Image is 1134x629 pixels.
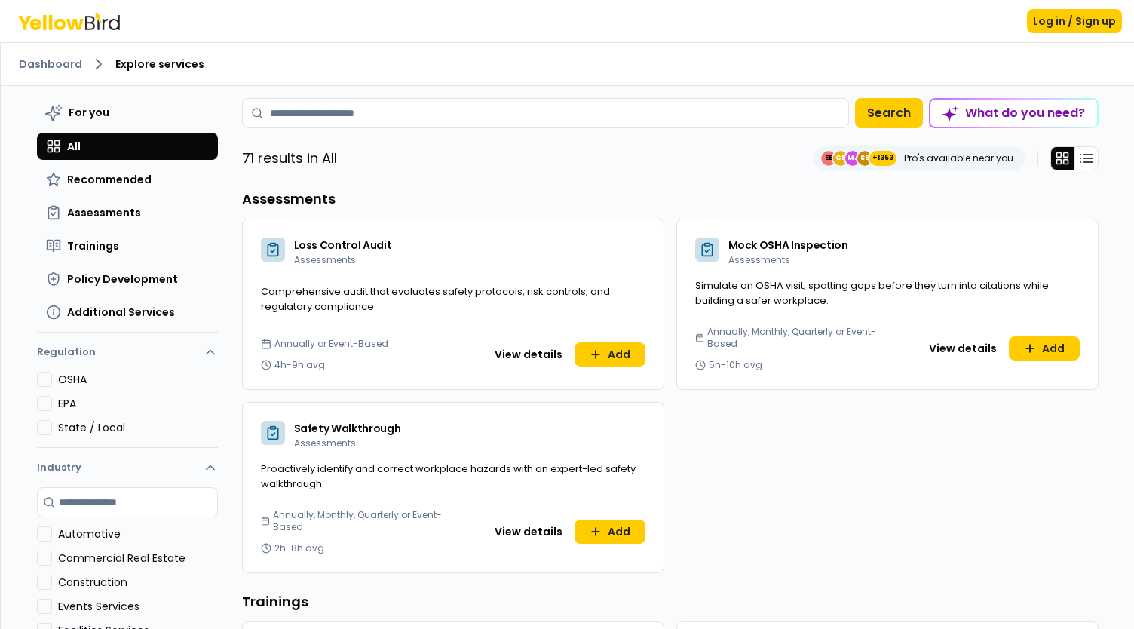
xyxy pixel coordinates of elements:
[261,284,610,314] span: Comprehensive audit that evaluates safety protocols, risk controls, and regulatory compliance.
[37,232,218,259] button: Trainings
[37,199,218,226] button: Assessments
[19,57,82,72] a: Dashboard
[58,526,218,542] label: Automotive
[58,575,218,590] label: Construction
[930,100,1097,127] div: What do you need?
[707,326,881,350] span: Annually, Monthly, Quarterly or Event-Based
[929,98,1099,128] button: What do you need?
[273,509,447,533] span: Annually, Monthly, Quarterly or Event-Based
[261,462,636,491] span: Proactively identify and correct workplace hazards with an expert-led safety walkthrough.
[37,166,218,193] button: Recommended
[67,272,178,287] span: Policy Development
[37,265,218,293] button: Policy Development
[728,238,848,253] span: Mock OSHA Inspection
[728,253,790,266] span: Assessments
[833,151,848,166] span: CE
[857,151,872,166] span: SE
[58,420,218,435] label: State / Local
[274,542,324,554] span: 2h-8h avg
[67,305,175,320] span: Additional Services
[575,520,645,544] button: Add
[695,278,1049,308] span: Simulate an OSHA visit, spotting gaps before they turn into citations while building a safer work...
[37,372,218,447] div: Regulation
[19,55,1116,73] nav: breadcrumb
[294,238,392,253] span: Loss Control Audit
[242,591,1099,612] h3: Trainings
[920,336,1006,361] button: View details
[274,338,388,350] span: Annually or Event-Based
[709,359,762,371] span: 5h-10h avg
[242,148,337,169] p: 71 results in All
[69,105,109,120] span: For you
[294,437,356,450] span: Assessments
[274,359,325,371] span: 4h-9h avg
[37,133,218,160] button: All
[821,151,836,166] span: EE
[67,139,81,154] span: All
[37,448,218,487] button: Industry
[67,205,141,220] span: Assessments
[58,599,218,614] label: Events Services
[37,299,218,326] button: Additional Services
[294,253,356,266] span: Assessments
[115,57,204,72] span: Explore services
[1027,9,1122,33] button: Log in / Sign up
[486,520,572,544] button: View details
[58,551,218,566] label: Commercial Real Estate
[486,342,572,367] button: View details
[1009,336,1080,361] button: Add
[58,396,218,411] label: EPA
[58,372,218,387] label: OSHA
[67,238,119,253] span: Trainings
[872,151,893,166] span: +1353
[575,342,645,367] button: Add
[845,151,860,166] span: MJ
[294,421,401,436] span: Safety Walkthrough
[904,152,1013,164] p: Pro's available near you
[37,98,218,127] button: For you
[855,98,923,128] button: Search
[37,339,218,372] button: Regulation
[242,189,1099,210] h3: Assessments
[67,172,152,187] span: Recommended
